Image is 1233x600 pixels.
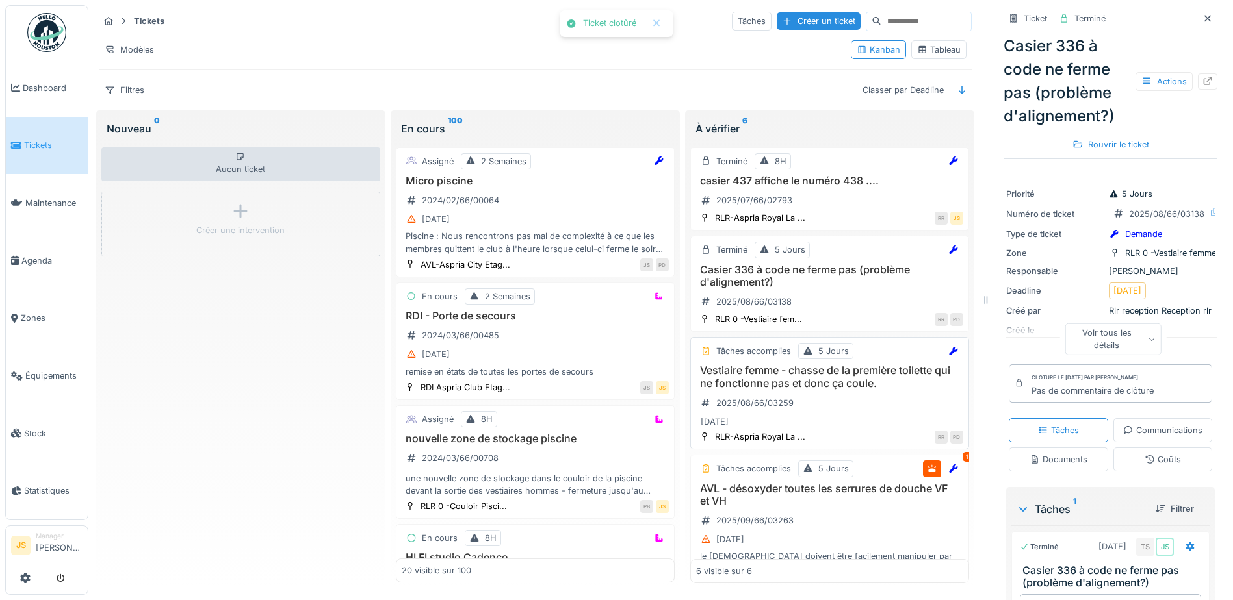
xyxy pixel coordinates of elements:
div: RLR-Aspria Royal La ... [715,212,805,224]
div: Communications [1123,424,1202,436]
div: 2025/08/66/03138 [716,295,792,308]
h3: Vestiaire femme - chasse de la première toilette qui ne fonctionne pas et donc ça coule. [696,364,963,389]
div: 8H [485,532,497,544]
div: Modèles [99,40,160,59]
img: Badge_color-CXgf-gQk.svg [27,13,66,52]
div: En cours [422,290,458,303]
div: En cours [422,532,458,544]
div: Documents [1030,453,1087,466]
div: RLR 0 -Vestiaire fem... [715,313,802,325]
div: 5 Jours [818,345,849,357]
a: Équipements [6,347,88,405]
div: Manager [36,531,83,541]
div: Type de ticket [1006,228,1104,240]
div: le [DEMOGRAPHIC_DATA] doivent être facilement manipuler par un membre qui na pas de force dans le... [696,550,963,575]
div: 2 Semaines [485,290,530,303]
div: [DATE] [1098,540,1126,553]
div: Rouvrir le ticket [1067,136,1154,153]
div: Aucun ticket [101,147,380,181]
li: JS [11,536,31,555]
sup: 0 [154,121,160,136]
div: [DATE] [422,348,450,360]
div: TS [1136,538,1154,556]
div: Responsable [1006,265,1104,277]
div: Casier 336 à code ne ferme pas (problème d'alignement?) [1004,34,1217,128]
div: Demande [1125,228,1162,240]
div: 5 Jours [818,462,849,475]
div: RLR 0 -Couloir Pisci... [421,500,507,512]
h3: HI FI studio Cadence [402,551,669,564]
div: Ticket [1024,12,1047,25]
div: Créer un ticket [777,12,861,30]
div: Voir tous les détails [1065,323,1162,355]
a: Stock [6,405,88,462]
span: Équipements [25,369,83,382]
span: Statistiques [24,484,83,497]
div: Pas de commentaire de clôture [1032,384,1154,397]
div: 5 Jours [1109,188,1152,200]
div: Assigné [422,155,454,168]
div: Rlr reception Reception rlr [1006,305,1215,317]
div: [DATE] [716,533,744,545]
div: Tableau [917,44,961,56]
div: [DATE] [701,416,729,428]
div: RR [935,313,948,326]
div: Kanban [857,44,900,56]
a: Agenda [6,232,88,290]
div: 8H [775,155,786,168]
div: RR [935,431,948,444]
div: [PERSON_NAME] [1006,265,1215,277]
h3: nouvelle zone de stockage piscine [402,432,669,445]
a: Statistiques [6,462,88,520]
h3: Casier 336 à code ne ferme pas (problème d'alignement?) [1022,564,1204,589]
div: Nouveau [107,121,375,136]
div: JS [656,500,669,513]
span: Tickets [24,139,83,151]
div: Tâches accomplies [716,462,791,475]
span: Agenda [21,255,83,267]
div: JS [640,258,653,271]
span: Stock [24,427,83,440]
a: Dashboard [6,59,88,117]
div: Priorité [1006,188,1104,200]
div: PD [656,258,669,271]
div: Classer par Deadline [857,81,950,99]
div: AVL-Aspria City Etag... [421,258,510,271]
div: 2025/07/66/02793 [716,194,792,206]
div: une nouvelle zone de stockage dans le couloir de la piscine devant la sortie des vestiaires homme... [402,472,669,497]
div: 2 Semaines [481,155,526,168]
div: Tâches [732,12,772,31]
h3: AVL - désoxyder toutes les serrures de douche VF et VH [696,482,963,507]
div: Piscine : Nous rencontrons pas mal de complexité à ce que les membres quittent le club à l'heure ... [402,230,669,255]
div: 20 visible sur 100 [402,564,471,577]
div: RLR-Aspria Royal La ... [715,431,805,443]
h3: Micro piscine [402,175,669,187]
div: 2024/02/66/00064 [422,194,499,206]
a: Zones [6,290,88,347]
div: Tâches [1038,424,1079,436]
div: Terminé [1074,12,1106,25]
div: RR [935,212,948,225]
div: RDI Aspria Club Etag... [421,381,510,394]
div: Clôturé le [DATE] par [PERSON_NAME] [1032,373,1138,382]
div: 2024/03/66/00485 [422,329,499,342]
span: Zones [21,312,83,324]
li: [PERSON_NAME] [36,531,83,559]
div: 2025/08/66/03259 [716,397,794,409]
span: Maintenance [25,197,83,209]
div: JS [656,381,669,394]
a: Tickets [6,117,88,175]
div: Coûts [1145,453,1181,466]
div: Tâches accomplies [716,345,791,357]
div: remise en états de toutes les portes de secours [402,366,669,378]
div: 6 visible sur 6 [696,564,752,577]
div: 5 Jours [775,244,805,256]
a: JS Manager[PERSON_NAME] [11,531,83,562]
div: JS [950,212,963,225]
span: Dashboard [23,82,83,94]
div: PD [950,431,963,444]
div: Créer une intervention [196,224,285,236]
sup: 6 [742,121,747,136]
div: À vérifier [695,121,964,136]
div: Zone [1006,247,1104,259]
